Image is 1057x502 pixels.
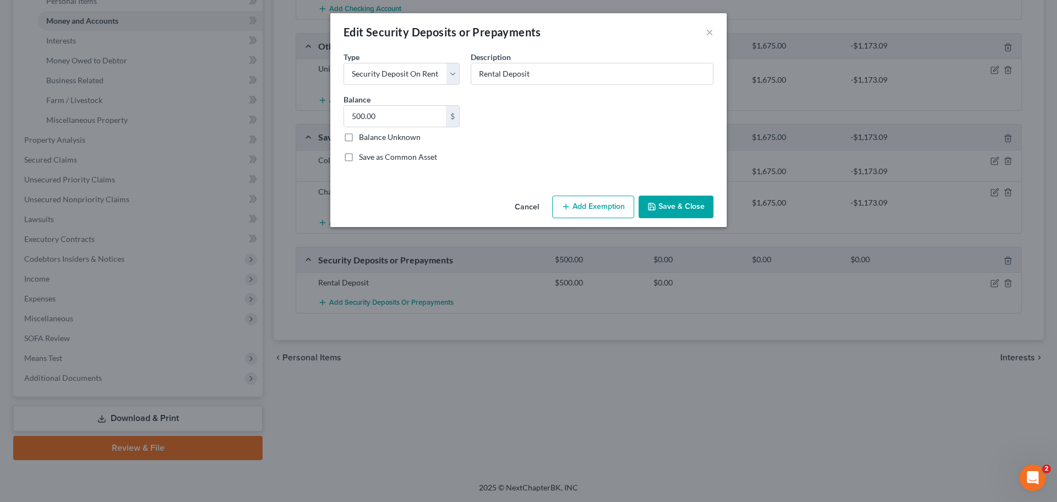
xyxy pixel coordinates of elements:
[639,196,713,219] button: Save & Close
[344,106,446,127] input: 0.00
[471,52,511,62] span: Description
[344,51,359,63] label: Type
[344,24,541,40] div: Edit Security Deposits or Prepayments
[359,152,437,163] label: Save as Common Asset
[446,106,459,127] div: $
[552,196,634,219] button: Add Exemption
[506,197,548,219] button: Cancel
[1020,465,1046,491] iframe: Intercom live chat
[344,94,371,105] label: Balance
[359,132,421,143] label: Balance Unknown
[706,25,713,39] button: ×
[1042,465,1051,473] span: 2
[471,63,713,84] input: Describe...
